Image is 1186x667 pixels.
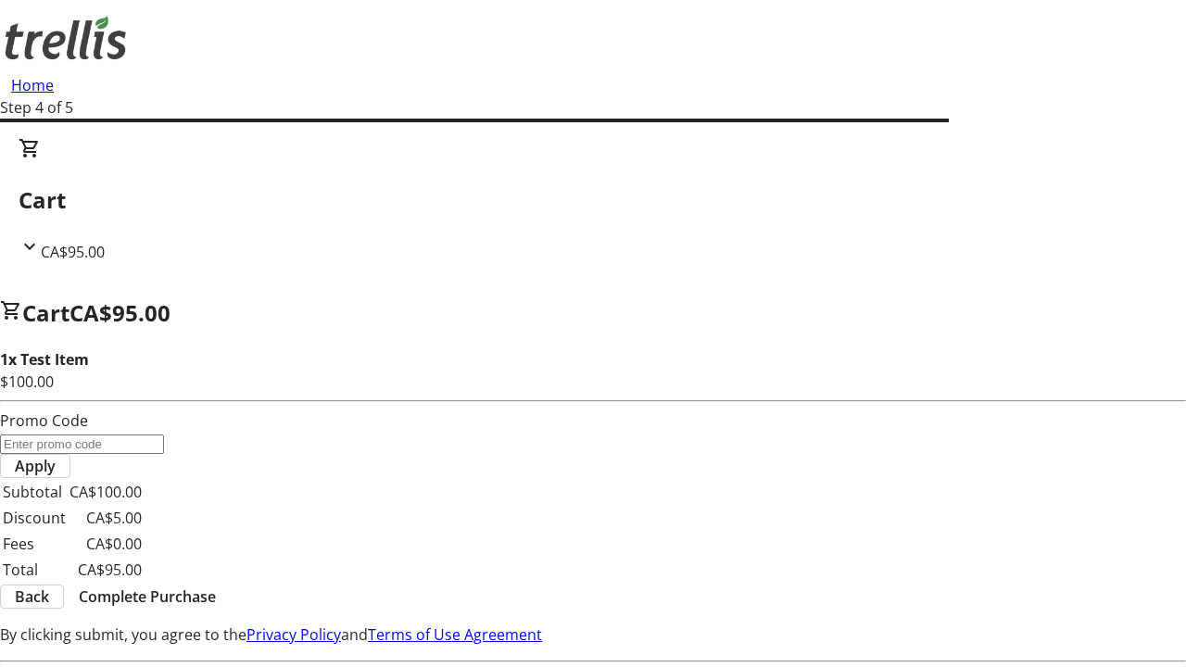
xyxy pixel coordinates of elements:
[69,506,143,530] td: CA$5.00
[69,297,170,328] span: CA$95.00
[69,558,143,582] td: CA$95.00
[69,532,143,556] td: CA$0.00
[19,183,1167,217] h2: Cart
[15,455,56,477] span: Apply
[246,624,341,645] a: Privacy Policy
[79,585,216,608] span: Complete Purchase
[22,297,69,328] span: Cart
[2,506,67,530] td: Discount
[2,532,67,556] td: Fees
[2,558,67,582] td: Total
[368,624,542,645] a: Terms of Use Agreement
[41,242,105,262] span: CA$95.00
[2,480,67,504] td: Subtotal
[15,585,49,608] span: Back
[69,480,143,504] td: CA$100.00
[64,585,231,608] button: Complete Purchase
[19,137,1167,263] div: CartCA$95.00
